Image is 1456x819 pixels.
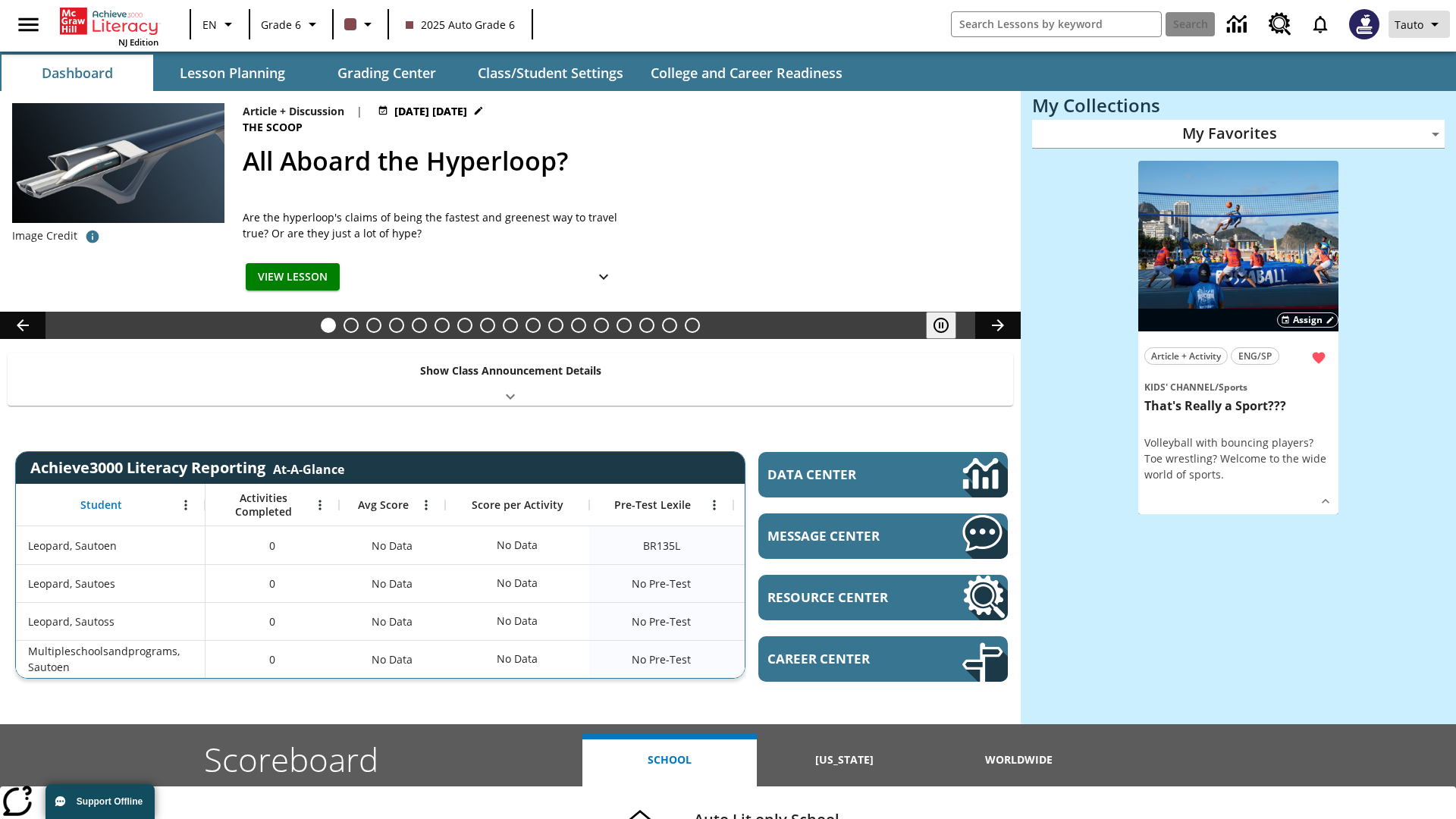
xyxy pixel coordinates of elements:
[767,466,911,483] span: Data Center
[1218,4,1260,45] a: Data Center
[1305,344,1332,372] button: Remove from Favorites
[309,494,331,516] button: Open Menu
[2,55,153,91] button: Dashboard
[594,318,609,333] button: Slide 13 Cooking Up Native Traditions
[28,576,115,591] span: Leopard, Sautoes
[767,527,917,544] span: Message Center
[703,494,726,516] button: Open Menu
[118,36,158,48] span: NJ Edition
[1340,5,1389,44] button: Select a new avatar
[632,651,691,667] span: No Pre-Test, Multipleschoolsandprograms, Sautoen
[358,498,409,512] span: Avg Score
[364,606,420,637] span: No Data
[1138,161,1338,515] div: lesson details
[202,17,217,33] span: EN
[243,103,344,119] p: Article + Discussion
[758,636,1008,682] a: Career Center
[30,457,344,478] span: Achieve3000 Literacy Reporting
[339,640,445,678] div: No Data, Multipleschoolsandprograms, Sautoen
[339,564,445,602] div: No Data, Leopard, Sautoes
[28,538,117,554] span: Leopard, Sautoen
[480,318,495,333] button: Slide 8 Fashion Forward in Ancient Rome
[632,613,691,629] span: No Pre-Test, Leopard, Sautoss
[489,530,545,560] div: No Data, Leopard, Sautoen
[243,119,306,136] span: The Scoop
[767,588,917,606] span: Resource Center
[420,362,601,378] p: Show Class Announcement Details
[1032,95,1445,116] h3: My Collections
[1389,11,1450,38] button: Profile/Settings
[548,318,563,333] button: Slide 11 Pre-release lesson
[261,17,301,33] span: Grade 6
[526,318,541,333] button: Slide 10 Mixed Practice: Citing Evidence
[60,6,158,36] a: Home
[758,452,1008,497] a: Data Center
[662,318,677,333] button: Slide 16 Point of View
[489,568,545,598] div: No Data, Leopard, Sautoes
[77,223,108,250] button: Photo credit: Hyperloop Transportation Technologies
[503,318,518,333] button: Slide 9 The Invasion of the Free CD
[206,526,339,564] div: 0, Leopard, Sautoen
[412,318,427,333] button: Slide 5 The Last Homesteaders
[1219,381,1247,394] span: Sports
[632,576,691,591] span: No Pre-Test, Leopard, Sautoes
[733,602,877,640] div: No Data, Leopard, Sautoss
[952,12,1161,36] input: search field
[733,526,877,564] div: Beginning reader 135 Lexile, ER, Based on the Lexile Reading measure, student is an Emerging Read...
[1151,348,1221,364] span: Article + Activity
[472,498,563,512] span: Score per Activity
[582,733,757,786] button: School
[243,142,1003,180] h2: All Aboard the Hyperloop?
[758,575,1008,620] a: Resource Center, Will open in new tab
[1215,381,1219,394] span: /
[344,318,359,333] button: Slide 2 Do You Want Fries With That?
[206,602,339,640] div: 0, Leopard, Sautoss
[1277,312,1338,328] button: Assign Choose Dates
[614,498,691,512] span: Pre-Test Lexile
[273,458,344,478] div: At-A-Glance
[757,733,931,786] button: [US_STATE]
[12,103,224,223] img: Artist rendering of Hyperloop TT vehicle entering a tunnel
[339,526,445,564] div: No Data, Leopard, Sautoen
[435,318,450,333] button: Slide 6 Solar Power to the People
[255,11,328,38] button: Grade: Grade 6, Select a grade
[206,564,339,602] div: 0, Leopard, Sautoes
[60,5,158,48] div: Home
[8,353,1013,406] div: Show Class Announcement Details
[80,498,122,512] span: Student
[77,796,143,807] span: Support Offline
[6,2,51,47] button: Open side menu
[1032,120,1445,149] div: My Favorites
[1395,17,1423,33] span: Tauto
[932,733,1106,786] button: Worldwide
[156,55,308,91] button: Lesson Planning
[733,640,877,678] div: No Data, Multipleschoolsandprograms, Sautoen
[364,644,420,675] span: No Data
[926,312,971,339] div: Pause
[1144,435,1332,482] div: Volleyball with bouncing players? Toe wrestling? Welcome to the wide world of sports.
[489,606,545,636] div: No Data, Leopard, Sautoss
[364,530,420,561] span: No Data
[758,513,1008,559] a: Message Center
[269,576,275,591] span: 0
[767,650,917,667] span: Career Center
[685,318,700,333] button: Slide 17 The Constitution's Balancing Act
[1144,398,1332,414] h3: That's Really a Sport???
[321,318,336,333] button: Slide 1 All Aboard the Hyperloop?
[375,103,487,119] button: Jul 21 - Jun 30 Choose Dates
[364,568,420,599] span: No Data
[588,263,619,291] button: Show Details
[1144,378,1332,395] span: Topic: Kids' Channel/Sports
[1144,381,1215,394] span: Kids' Channel
[12,228,77,243] p: Image Credit
[269,651,275,667] span: 0
[269,538,275,554] span: 0
[206,640,339,678] div: 0, Multipleschoolsandprograms, Sautoen
[466,55,635,91] button: Class/Student Settings
[1293,313,1323,327] span: Assign
[389,318,404,333] button: Slide 4 Cars of the Future?
[243,209,622,241] span: Are the hyperloop's claims of being the fastest and greenest way to travel true? Or are they just...
[1231,347,1279,365] button: ENG/SP
[457,318,472,333] button: Slide 7 Attack of the Terrifying Tomatoes
[311,55,463,91] button: Grading Center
